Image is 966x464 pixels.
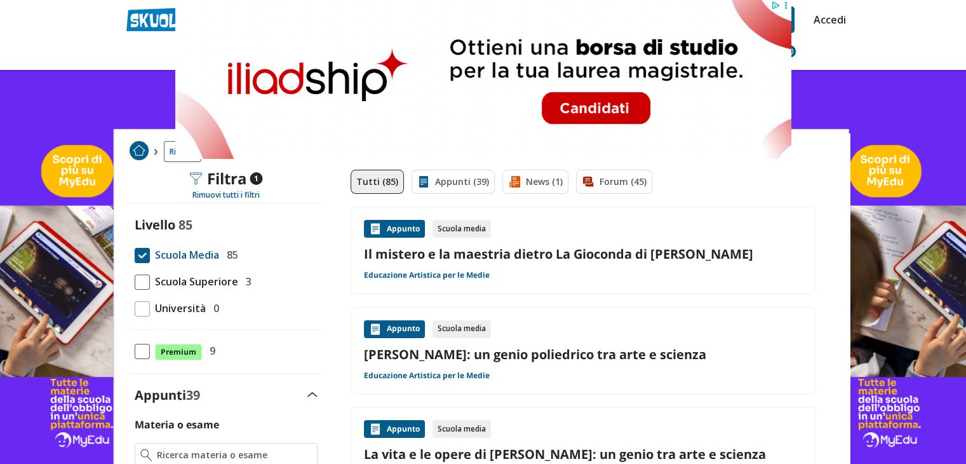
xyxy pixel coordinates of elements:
label: Livello [135,216,175,233]
div: Appunto [364,220,425,238]
span: 1 [250,172,262,185]
div: Appunto [364,420,425,438]
img: Appunti contenuto [369,423,382,435]
img: News filtro contenuto [508,175,521,188]
span: 85 [222,247,238,263]
div: Appunto [364,320,425,338]
a: Accedi [814,6,840,33]
span: Università [150,300,206,317]
label: Appunti [135,386,200,404]
a: [PERSON_NAME]: un genio poliedrico tra arte e scienza [364,346,802,363]
div: Scuola media [433,420,491,438]
a: Il mistero e la maestria dietro La Gioconda di [PERSON_NAME] [364,245,802,263]
div: Scuola media [433,320,491,338]
img: Home [130,141,149,160]
a: Home [130,141,149,162]
span: 3 [241,273,252,290]
img: Ricerca materia o esame [140,449,152,461]
img: Filtra filtri mobile [189,172,202,185]
span: Scuola Superiore [150,273,238,290]
label: Materia o esame [135,418,219,432]
img: Forum filtro contenuto [582,175,594,188]
img: Apri e chiudi sezione [307,392,318,397]
a: Forum (45) [576,170,652,194]
span: 39 [186,386,200,404]
div: Filtra [189,170,262,188]
span: 85 [178,216,192,233]
a: Tutti (85) [351,170,404,194]
div: Rimuovi tutti i filtri [130,190,323,200]
a: La vita e le opere di [PERSON_NAME]: un genio tra arte e scienza [364,446,802,463]
a: Educazione Artistica per le Medie [364,371,490,381]
span: Scuola Media [150,247,219,263]
span: 0 [208,300,219,317]
a: Educazione Artistica per le Medie [364,270,490,280]
img: Appunti filtro contenuto [417,175,430,188]
img: Appunti contenuto [369,323,382,336]
a: Ricerca [164,141,201,162]
input: Ricerca materia o esame [157,449,311,461]
a: Appunti (39) [412,170,495,194]
span: Premium [155,344,202,360]
div: Scuola media [433,220,491,238]
span: 9 [205,343,215,359]
a: News (1) [502,170,568,194]
img: Appunti contenuto [369,222,382,235]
